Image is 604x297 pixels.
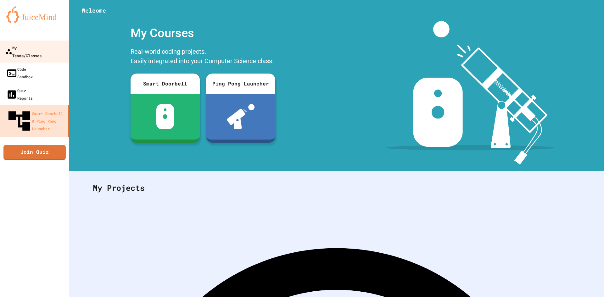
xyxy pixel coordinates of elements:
[6,108,65,134] div: Smart Doorbell & Ping Pong Launcher
[206,74,275,94] div: Ping Pong Launcher
[5,44,42,59] div: My Teams/Classes
[131,74,200,94] div: Smart Doorbell
[6,87,33,102] div: Quiz Reports
[386,21,555,165] img: banner-image-my-projects.png
[227,104,255,129] img: ppl-with-ball.png
[6,6,63,23] img: logo-orange.svg
[127,21,278,45] div: My Courses
[127,45,278,69] div: Real-world coding projects. Easily integrated into your Computer Science class.
[3,145,66,160] a: Join Quiz
[6,65,33,80] div: Code Sandbox
[87,176,587,200] div: My Projects
[156,104,174,129] img: sdb-white.svg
